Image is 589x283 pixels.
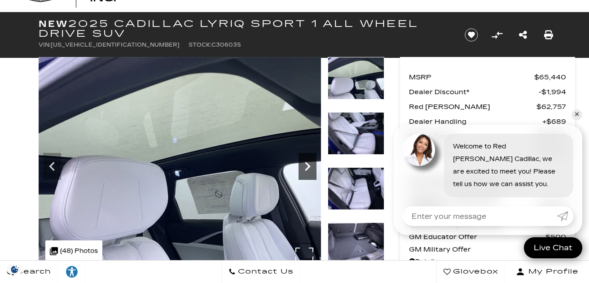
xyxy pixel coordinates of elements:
span: Dealer Discount* [409,86,539,98]
div: Previous [43,153,61,180]
span: Glovebox [451,266,498,278]
a: Submit [557,206,573,226]
a: Explore your accessibility options [58,261,86,283]
span: MSRP [409,71,534,83]
a: Dealer Handling $689 [409,115,566,128]
span: VIN: [39,42,51,48]
input: Enter your message [403,206,557,226]
a: GM Military Offer $500 [409,243,566,256]
span: [US_VEHICLE_IDENTIFICATION_NUMBER] [51,42,180,48]
span: $500 [545,231,566,243]
span: $65,440 [534,71,566,83]
a: Contact Us [221,261,301,283]
a: GM Educator Offer $500 [409,231,566,243]
button: Compare Vehicle [490,28,504,42]
a: Glovebox [436,261,505,283]
span: Search [14,266,51,278]
img: Opt-Out Icon [4,265,25,274]
img: New 2025 Opulent Blue Metallic Cadillac Sport 1 image 27 [328,57,384,100]
h1: 2025 Cadillac LYRIQ Sport 1 All Wheel Drive SUV [39,19,449,39]
section: Click to Open Cookie Consent Modal [4,265,25,274]
img: New 2025 Opulent Blue Metallic Cadillac Sport 1 image 27 [39,57,321,269]
a: Red [PERSON_NAME] $62,757 [409,100,566,113]
span: C306035 [211,42,241,48]
a: Live Chat [524,237,582,258]
div: (48) Photos [45,240,102,262]
a: Print this New 2025 Cadillac LYRIQ Sport 1 All Wheel Drive SUV [544,29,553,41]
a: Dealer Discount* $1,994 [409,86,566,98]
a: MSRP $65,440 [409,71,566,83]
img: New 2025 Opulent Blue Metallic Cadillac Sport 1 image 29 [328,167,384,210]
span: $62,757 [536,100,566,113]
span: Stock: [189,42,211,48]
a: Details [409,256,566,268]
span: Contact Us [236,266,294,278]
a: Share this New 2025 Cadillac LYRIQ Sport 1 All Wheel Drive SUV [519,29,527,41]
div: Explore your accessibility options [58,265,85,279]
span: Red [PERSON_NAME] [409,100,536,113]
span: Live Chat [529,243,577,253]
button: Save vehicle [462,28,481,42]
img: New 2025 Opulent Blue Metallic Cadillac Sport 1 image 28 [328,112,384,155]
span: GM Educator Offer [409,231,545,243]
button: Open user profile menu [505,261,589,283]
strong: New [39,18,68,29]
span: $689 [542,115,566,128]
div: Next [299,153,316,180]
div: Welcome to Red [PERSON_NAME] Cadillac, we are excited to meet you! Please tell us how we can assi... [444,134,573,197]
img: New 2025 Opulent Blue Metallic Cadillac Sport 1 image 30 [328,222,384,265]
span: $1,994 [539,86,566,98]
span: My Profile [525,266,579,278]
img: Agent profile photo [403,134,435,166]
span: Dealer Handling [409,115,542,128]
span: GM Military Offer [409,243,545,256]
